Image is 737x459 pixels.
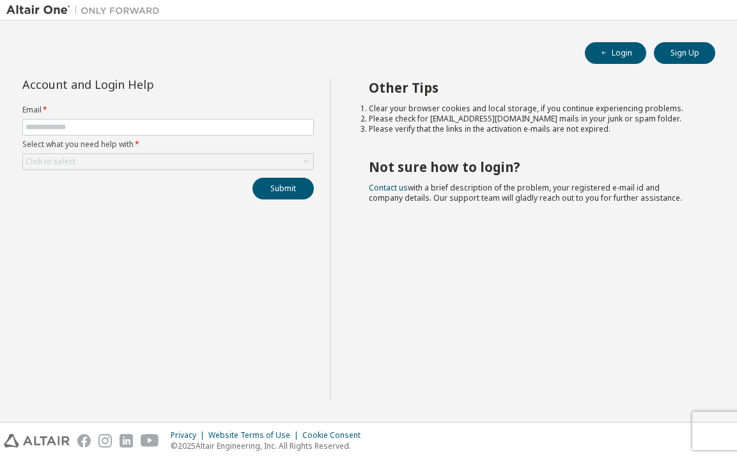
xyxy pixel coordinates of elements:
div: Cookie Consent [302,430,368,440]
img: linkedin.svg [120,434,133,447]
p: © 2025 Altair Engineering, Inc. All Rights Reserved. [171,440,368,451]
img: facebook.svg [77,434,91,447]
li: Clear your browser cookies and local storage, if you continue experiencing problems. [369,104,692,114]
div: Privacy [171,430,208,440]
h2: Other Tips [369,79,692,96]
img: instagram.svg [98,434,112,447]
li: Please verify that the links in the activation e-mails are not expired. [369,124,692,134]
img: altair_logo.svg [4,434,70,447]
span: with a brief description of the problem, your registered e-mail id and company details. Our suppo... [369,182,682,203]
a: Contact us [369,182,408,193]
img: Altair One [6,4,166,17]
li: Please check for [EMAIL_ADDRESS][DOMAIN_NAME] mails in your junk or spam folder. [369,114,692,124]
button: Login [585,42,646,64]
button: Sign Up [654,42,715,64]
div: Account and Login Help [22,79,256,89]
label: Select what you need help with [22,139,314,150]
button: Submit [252,178,314,199]
label: Email [22,105,314,115]
div: Click to select [23,154,313,169]
img: youtube.svg [141,434,159,447]
div: Click to select [26,157,75,167]
h2: Not sure how to login? [369,159,692,175]
div: Website Terms of Use [208,430,302,440]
